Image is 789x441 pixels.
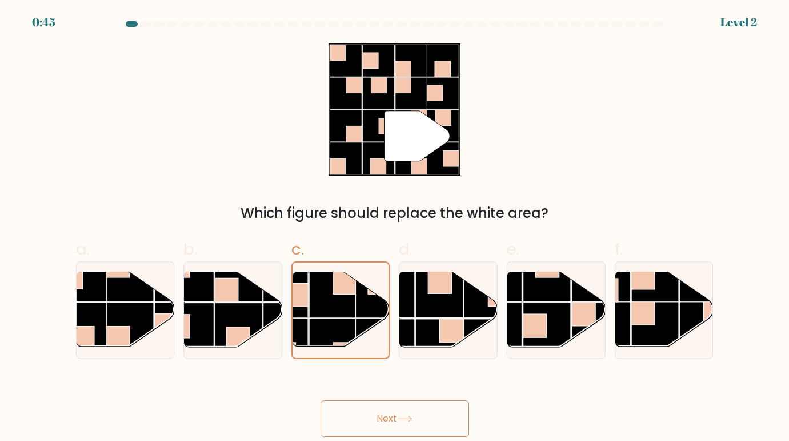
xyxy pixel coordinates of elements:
[83,203,707,224] div: Which figure should replace the white area?
[321,400,469,437] button: Next
[507,238,519,260] span: e.
[384,111,450,161] g: "
[291,238,304,260] span: c.
[76,238,90,260] span: a.
[399,238,412,260] span: d.
[32,14,55,31] div: 0:45
[183,238,197,260] span: b.
[615,238,623,260] span: f.
[720,14,757,31] div: Level 2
